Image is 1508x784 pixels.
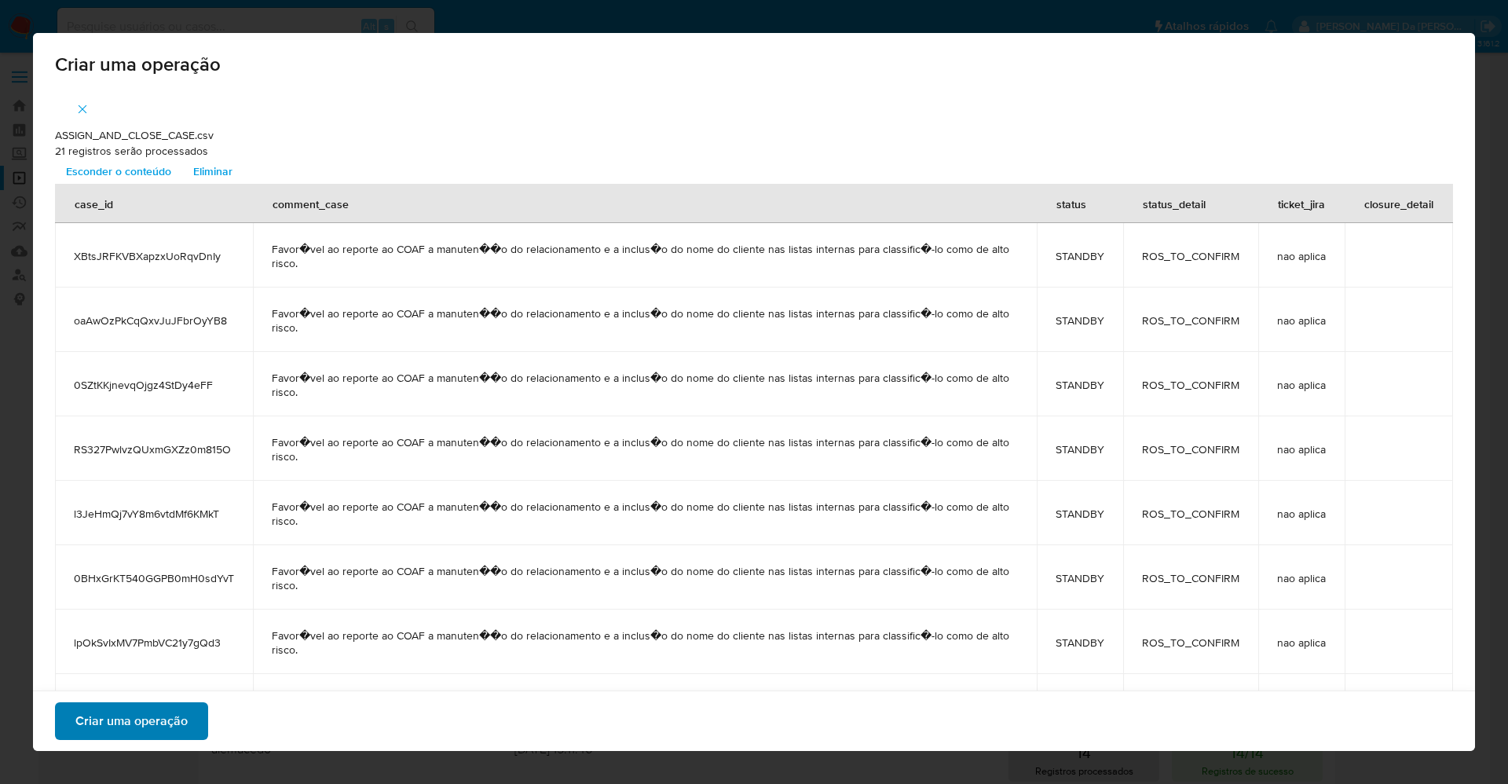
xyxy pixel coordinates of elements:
div: comment_case [254,185,368,222]
span: Criar uma operação [75,704,188,738]
span: Eliminar [193,160,232,182]
span: ROS_TO_CONFIRM [1142,507,1239,521]
span: RS327PwlvzQUxmGXZz0m815O [74,442,234,456]
p: 21 registros serão processados [55,144,1453,159]
div: ticket_jira [1259,185,1344,222]
span: Favor�vel ao reporte ao COAF a manuten��o do relacionamento e a inclus�o do nome do cliente nas l... [272,500,1018,528]
span: Favor�vel ao reporte ao COAF a manuten��o do relacionamento e a inclus�o do nome do cliente nas l... [272,435,1018,463]
div: status_detail [1124,185,1224,222]
span: 0BHxGrKT540GGPB0mH0sdYvT [74,571,234,585]
span: STANDBY [1056,571,1104,585]
span: Criar uma operação [55,55,1453,74]
span: Favor�vel ao reporte ao COAF a manuten��o do relacionamento e a inclus�o do nome do cliente nas l... [272,371,1018,399]
button: Criar uma operação [55,702,208,740]
span: nao aplica [1277,378,1326,392]
span: STANDBY [1056,507,1104,521]
span: nao aplica [1277,571,1326,585]
div: closure_detail [1345,185,1452,222]
span: l3JeHmQj7vY8m6vtdMf6KMkT [74,507,234,521]
span: nao aplica [1277,507,1326,521]
div: status [1038,185,1105,222]
span: lpOkSvIxMV7PmbVC21y7gQd3 [74,636,234,650]
span: 0SZtKKjnevqOjgz4StDy4eFF [74,378,234,392]
div: case_id [56,185,132,222]
button: Eliminar [182,159,243,184]
span: Favor�vel ao reporte ao COAF a manuten��o do relacionamento e a inclus�o do nome do cliente nas l... [272,628,1018,657]
span: ROS_TO_CONFIRM [1142,571,1239,585]
span: Favor�vel ao reporte ao COAF a manuten��o do relacionamento e a inclus�o do nome do cliente nas l... [272,564,1018,592]
span: ROS_TO_CONFIRM [1142,313,1239,328]
span: STANDBY [1056,313,1104,328]
span: nao aplica [1277,442,1326,456]
span: ROS_TO_CONFIRM [1142,249,1239,263]
button: Esconder o conteúdo [55,159,182,184]
p: ASSIGN_AND_CLOSE_CASE.csv [55,128,1453,144]
span: oaAwOzPkCqQxvJuJFbrOyYB8 [74,313,234,328]
span: nao aplica [1277,249,1326,263]
span: nao aplica [1277,313,1326,328]
span: ROS_TO_CONFIRM [1142,378,1239,392]
span: XBtsJRFKVBXapzxUoRqvDnIy [74,249,234,263]
span: ROS_TO_CONFIRM [1142,636,1239,650]
span: Esconder o conteúdo [66,160,171,182]
span: STANDBY [1056,636,1104,650]
span: Favor�vel ao reporte ao COAF a manuten��o do relacionamento e a inclus�o do nome do cliente nas l... [272,306,1018,335]
span: STANDBY [1056,378,1104,392]
span: STANDBY [1056,442,1104,456]
span: ROS_TO_CONFIRM [1142,442,1239,456]
span: Favor�vel ao reporte ao COAF a manuten��o do relacionamento e a inclus�o do nome do cliente nas l... [272,242,1018,270]
span: nao aplica [1277,636,1326,650]
span: STANDBY [1056,249,1104,263]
